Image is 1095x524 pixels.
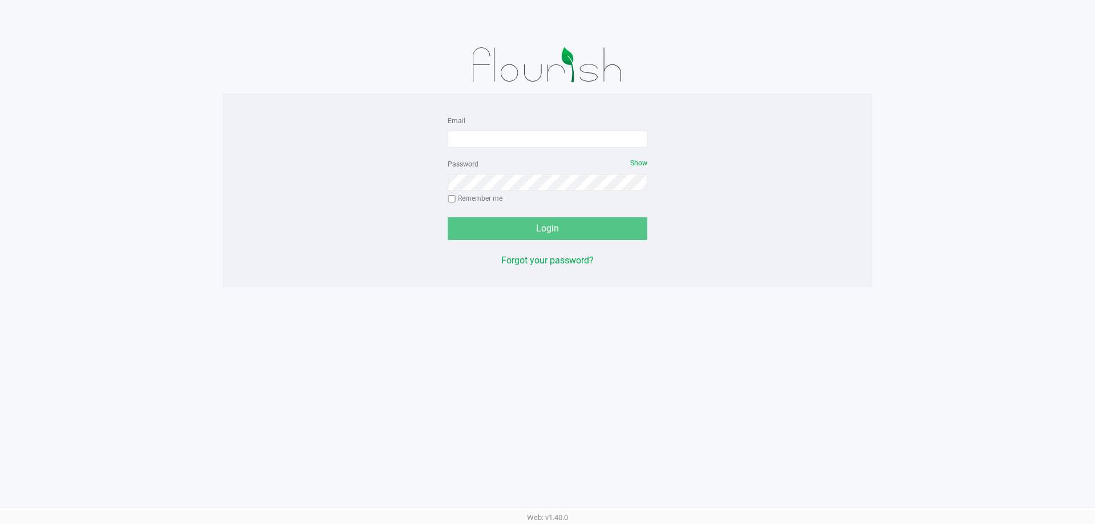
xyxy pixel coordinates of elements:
span: Web: v1.40.0 [527,513,568,522]
span: Show [630,159,647,167]
input: Remember me [448,195,456,203]
label: Email [448,116,465,126]
label: Password [448,159,478,169]
button: Forgot your password? [501,254,594,267]
label: Remember me [448,193,502,204]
